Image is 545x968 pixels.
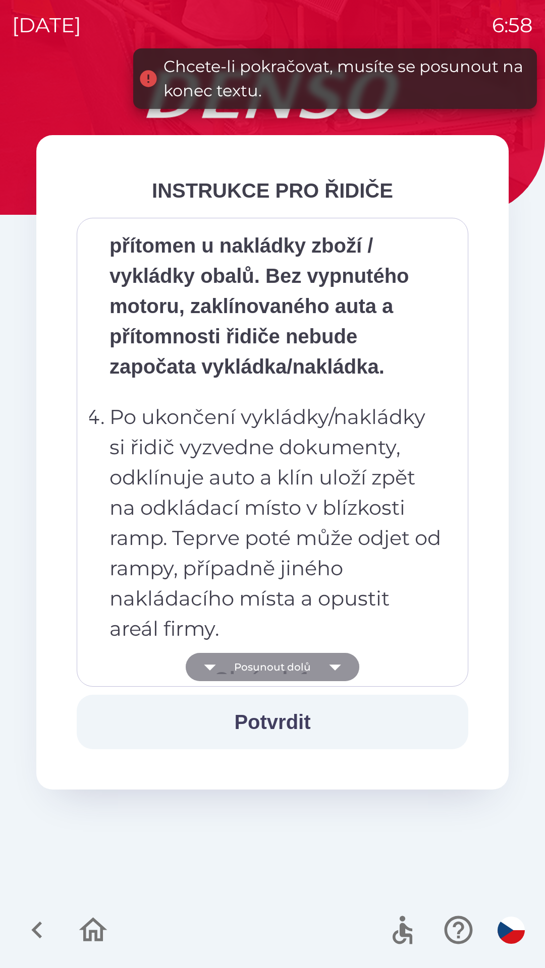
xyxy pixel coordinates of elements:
[36,71,509,119] img: Logo
[498,917,525,944] img: cs flag
[186,653,359,681] button: Posunout dolů
[110,402,442,644] p: Po ukončení vykládky/nakládky si řidič vyzvedne dokumenty, odklínuje auto a klín uloží zpět na od...
[12,10,81,40] p: [DATE]
[492,10,533,40] p: 6:58
[77,695,468,749] button: Potvrdit
[163,54,527,103] div: Chcete-li pokračovat, musíte se posunout na konec textu.
[77,175,468,206] div: INSTRUKCE PRO ŘIDIČE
